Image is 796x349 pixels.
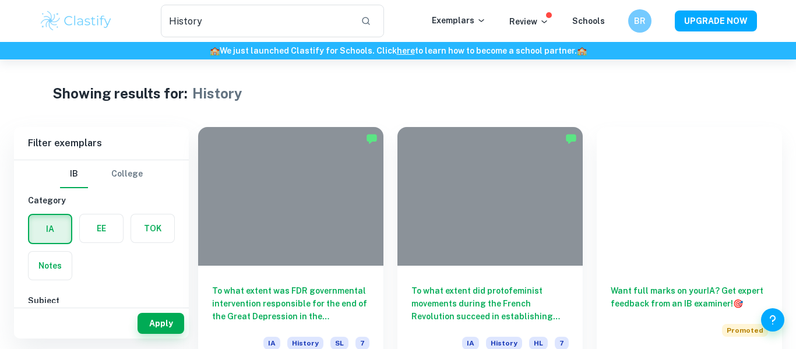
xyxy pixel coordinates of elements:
[572,16,605,26] a: Schools
[432,14,486,27] p: Exemplars
[722,324,768,337] span: Promoted
[628,9,651,33] button: BR
[509,15,549,28] p: Review
[28,194,175,207] h6: Category
[210,46,220,55] span: 🏫
[131,214,174,242] button: TOK
[733,299,743,308] span: 🎯
[14,127,189,160] h6: Filter exemplars
[39,9,113,33] img: Clastify logo
[28,294,175,307] h6: Subject
[29,215,71,243] button: IA
[111,160,143,188] button: College
[577,46,587,55] span: 🏫
[212,284,369,323] h6: To what extent was FDR governmental intervention responsible for the end of the Great Depression ...
[138,313,184,334] button: Apply
[761,308,784,332] button: Help and Feedback
[80,214,123,242] button: EE
[161,5,351,37] input: Search for any exemplars...
[633,15,647,27] h6: BR
[366,133,378,144] img: Marked
[52,83,188,104] h1: Showing results for:
[397,46,415,55] a: here
[411,284,569,323] h6: To what extent did protofeminist movements during the French Revolution succeed in establishing s...
[2,44,794,57] h6: We just launched Clastify for Schools. Click to learn how to become a school partner.
[60,160,88,188] button: IB
[675,10,757,31] button: UPGRADE NOW
[29,252,72,280] button: Notes
[192,83,242,104] h1: History
[60,160,143,188] div: Filter type choice
[611,284,768,310] h6: Want full marks on your IA ? Get expert feedback from an IB examiner!
[565,133,577,144] img: Marked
